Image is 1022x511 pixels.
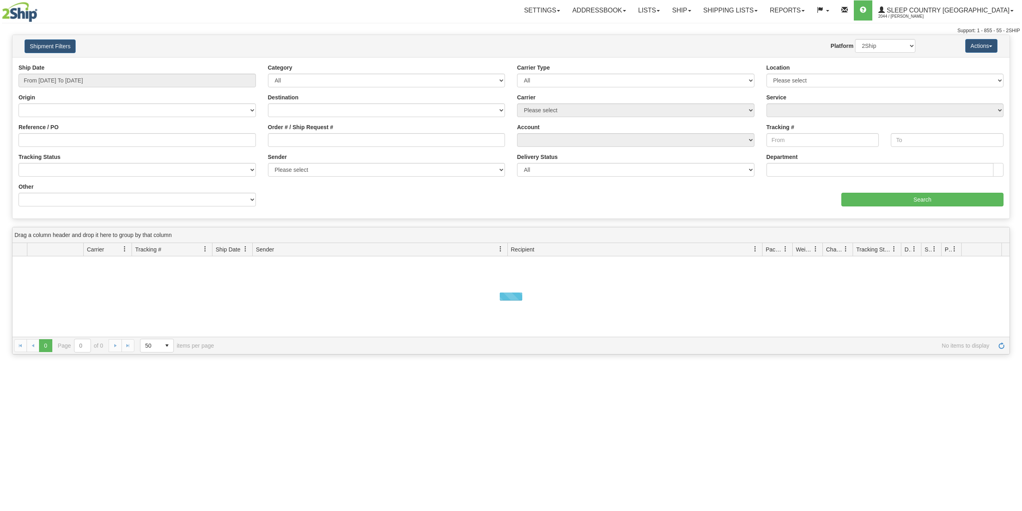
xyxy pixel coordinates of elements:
span: Charge [826,245,843,253]
span: No items to display [225,342,989,349]
input: Search [841,193,1003,206]
a: Ship [666,0,697,21]
label: Tracking # [766,123,794,131]
a: Recipient filter column settings [748,242,762,256]
label: Account [517,123,540,131]
span: Carrier [87,245,104,253]
span: Recipient [511,245,534,253]
span: Page 0 [39,339,52,352]
label: Other [19,183,33,191]
input: From [766,133,879,147]
span: Sender [256,245,274,253]
a: Ship Date filter column settings [239,242,252,256]
a: Shipment Issues filter column settings [927,242,941,256]
a: Tracking Status filter column settings [887,242,901,256]
a: Weight filter column settings [809,242,822,256]
span: Tracking Status [856,245,891,253]
div: Support: 1 - 855 - 55 - 2SHIP [2,27,1020,34]
span: Tracking # [135,245,161,253]
label: Ship Date [19,64,45,72]
label: Reference / PO [19,123,59,131]
label: Sender [268,153,287,161]
img: logo2044.jpg [2,2,37,22]
label: Origin [19,93,35,101]
input: To [891,133,1003,147]
span: Pickup Status [945,245,952,253]
label: Carrier Type [517,64,550,72]
span: Page sizes drop down [140,339,174,352]
span: 2044 / [PERSON_NAME] [878,12,939,21]
label: Service [766,93,787,101]
label: Department [766,153,798,161]
span: items per page [140,339,214,352]
span: Shipment Issues [925,245,931,253]
a: Carrier filter column settings [118,242,132,256]
a: Sender filter column settings [494,242,507,256]
span: Weight [796,245,813,253]
a: Pickup Status filter column settings [948,242,961,256]
span: Ship Date [216,245,240,253]
label: Destination [268,93,299,101]
div: grid grouping header [12,227,1010,243]
span: select [161,339,173,352]
span: 50 [145,342,156,350]
button: Actions [965,39,997,53]
span: Delivery Status [905,245,911,253]
label: Tracking Status [19,153,60,161]
label: Carrier [517,93,536,101]
a: Tracking # filter column settings [198,242,212,256]
a: Delivery Status filter column settings [907,242,921,256]
span: Page of 0 [58,339,103,352]
a: Sleep Country [GEOGRAPHIC_DATA] 2044 / [PERSON_NAME] [872,0,1020,21]
span: Packages [766,245,783,253]
a: Shipping lists [697,0,764,21]
label: Location [766,64,790,72]
button: Shipment Filters [25,39,76,53]
label: Category [268,64,293,72]
a: Packages filter column settings [779,242,792,256]
a: Refresh [995,339,1008,352]
label: Delivery Status [517,153,558,161]
a: Settings [518,0,566,21]
a: Reports [764,0,811,21]
span: Sleep Country [GEOGRAPHIC_DATA] [885,7,1010,14]
label: Platform [830,42,853,50]
a: Addressbook [566,0,632,21]
label: Order # / Ship Request # [268,123,334,131]
a: Charge filter column settings [839,242,853,256]
a: Lists [632,0,666,21]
